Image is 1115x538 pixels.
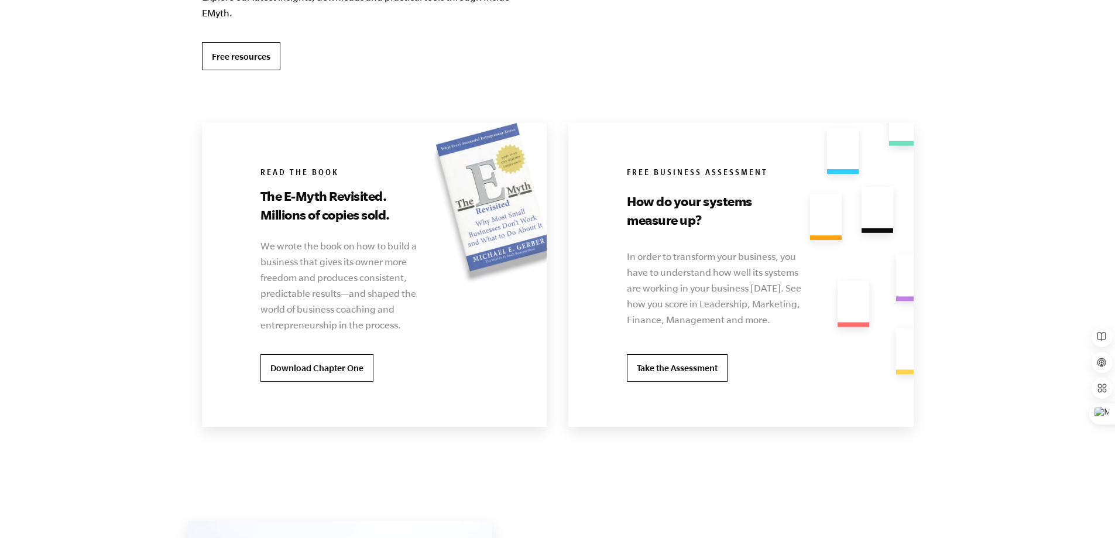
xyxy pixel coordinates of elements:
h6: Read the book [260,168,481,180]
a: Download Chapter One [260,354,373,382]
p: In order to transform your business, you have to understand how well its systems are working in y... [627,249,806,328]
h3: How do your systems measure up? [627,192,789,229]
p: We wrote the book on how to build a business that gives its owner more freedom and produces consi... [260,238,418,333]
iframe: Chat Widget [1056,482,1115,538]
a: Free resources [202,42,280,70]
a: Take the Assessment [627,354,728,382]
h3: The E-Myth Revisited. Millions of copies sold. [260,187,423,224]
h6: Free Business Assessment [627,168,847,180]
